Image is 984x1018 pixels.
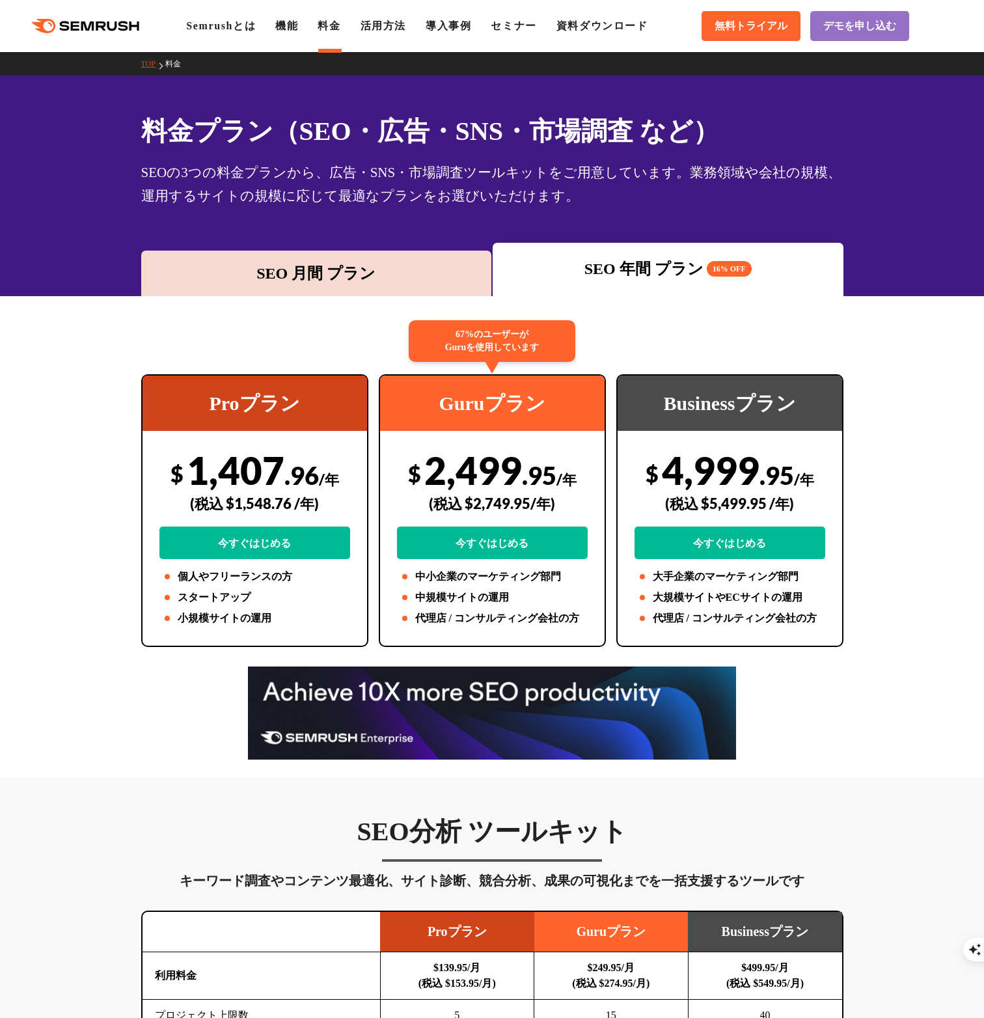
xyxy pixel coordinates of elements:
li: 中小企業のマーケティング部門 [397,569,588,585]
div: 4,999 [635,447,825,559]
b: $249.95/月 (税込 $274.95/月) [572,962,649,989]
h3: SEO分析 ツールキット [141,816,843,848]
b: $139.95/月 (税込 $153.95/月) [418,962,496,989]
span: 無料トライアル [715,20,787,33]
div: Businessプラン [618,376,842,431]
td: Proプラン [380,912,534,952]
div: Guruプラン [380,376,605,431]
li: 大規模サイトやECサイトの運用 [635,590,825,605]
li: 代理店 / コンサルティング会社の方 [397,611,588,626]
div: 2,499 [397,447,588,559]
a: 今すぐはじめる [397,527,588,559]
span: $ [408,460,421,487]
a: デモを申し込む [810,11,909,41]
div: SEO 年間 プラン [499,257,837,281]
a: 今すぐはじめる [635,527,825,559]
span: /年 [794,471,814,488]
td: Guruプラン [534,912,689,952]
b: $499.95/月 (税込 $549.95/月) [726,962,804,989]
div: Proプラン [143,376,367,431]
div: (税込 $5,499.95 /年) [635,480,825,527]
span: $ [646,460,659,487]
a: 機能 [275,20,298,31]
a: TOP [141,59,165,68]
a: 無料トライアル [702,11,800,41]
div: キーワード調査やコンテンツ最適化、サイト診断、競合分析、成果の可視化までを一括支援するツールです [141,870,843,891]
div: (税込 $2,749.95/年) [397,480,588,527]
li: スタートアップ [159,590,350,605]
div: SEOの3つの料金プランから、広告・SNS・市場調査ツールキットをご用意しています。業務領域や会社の規模、運用するサイトの規模に応じて最適なプランをお選びいただけます。 [141,161,843,208]
div: 1,407 [159,447,350,559]
a: 活用方法 [361,20,406,31]
a: 導入事例 [426,20,471,31]
a: 料金 [318,20,340,31]
span: .95 [759,460,794,490]
li: 中規模サイトの運用 [397,590,588,605]
a: 資料ダウンロード [556,20,648,31]
a: セミナー [491,20,536,31]
li: 小規模サイトの運用 [159,611,350,626]
div: (税込 $1,548.76 /年) [159,480,350,527]
span: .95 [522,460,556,490]
div: 67%のユーザーが Guruを使用しています [409,320,575,362]
a: Semrushとは [186,20,256,31]
span: $ [171,460,184,487]
span: /年 [319,471,339,488]
a: 今すぐはじめる [159,527,350,559]
span: /年 [556,471,577,488]
span: 16% OFF [707,261,752,277]
div: SEO 月間 プラン [148,262,485,285]
span: .96 [284,460,319,490]
a: 料金 [165,59,191,68]
li: 個人やフリーランスの方 [159,569,350,585]
td: Businessプラン [688,912,842,952]
li: 大手企業のマーケティング部門 [635,569,825,585]
span: デモを申し込む [823,20,896,33]
h1: 料金プラン（SEO・広告・SNS・市場調査 など） [141,112,843,150]
b: 利用料金 [155,970,197,981]
li: 代理店 / コンサルティング会社の方 [635,611,825,626]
